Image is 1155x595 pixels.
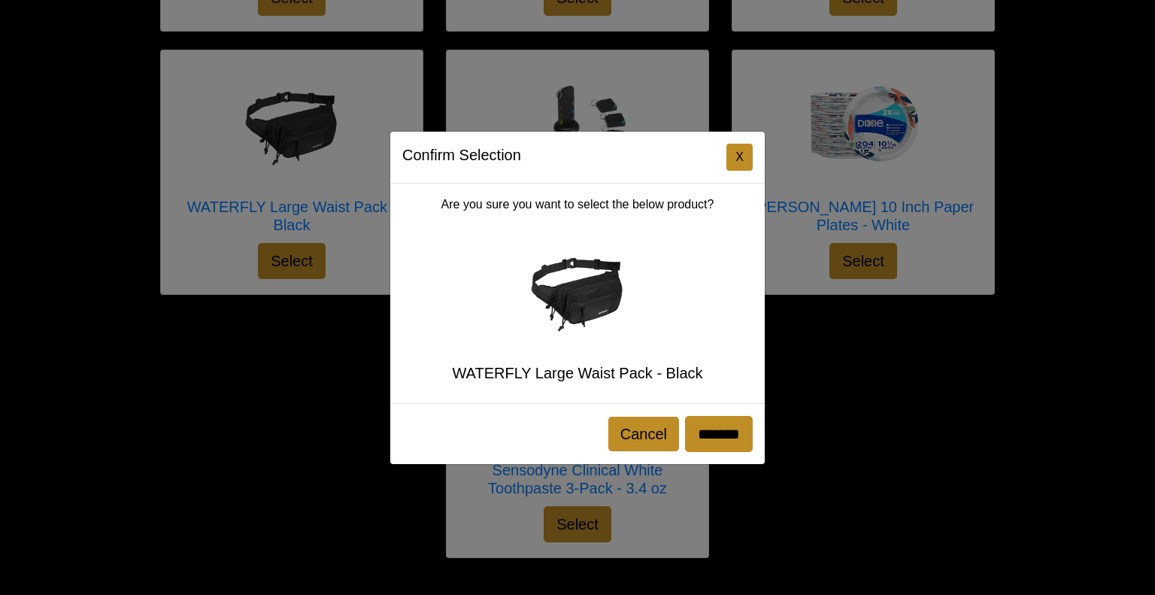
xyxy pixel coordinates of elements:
[402,144,521,166] h5: Confirm Selection
[726,144,753,171] button: Close
[517,232,638,352] img: WATERFLY Large Waist Pack - Black
[402,364,753,382] h5: WATERFLY Large Waist Pack - Black
[390,184,765,403] div: Are you sure you want to select the below product?
[608,417,679,451] button: Cancel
